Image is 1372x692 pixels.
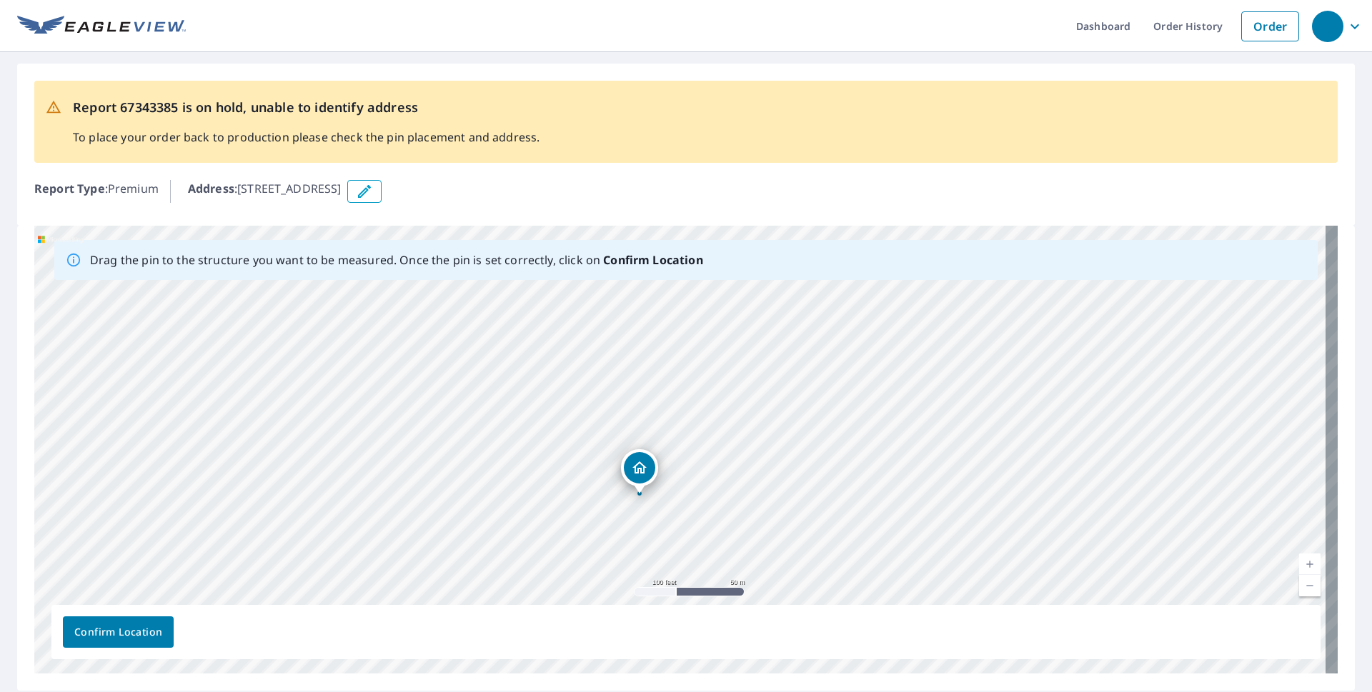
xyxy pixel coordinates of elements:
[34,181,105,196] b: Report Type
[90,251,703,269] p: Drag the pin to the structure you want to be measured. Once the pin is set correctly, click on
[74,623,162,641] span: Confirm Location
[34,180,159,203] p: : Premium
[63,616,174,648] button: Confirm Location
[621,449,658,493] div: Dropped pin, building 1, Residential property, 1316 24th Ave Vero Beach, FL 32960
[1241,11,1299,41] a: Order
[17,16,186,37] img: EV Logo
[73,129,540,146] p: To place your order back to production please check the pin placement and address.
[188,180,342,203] p: : [STREET_ADDRESS]
[603,252,702,268] b: Confirm Location
[73,98,540,117] p: Report 67343385 is on hold, unable to identify address
[188,181,234,196] b: Address
[1299,553,1321,575] a: Current Level 18, Zoom In
[1299,575,1321,596] a: Current Level 18, Zoom Out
